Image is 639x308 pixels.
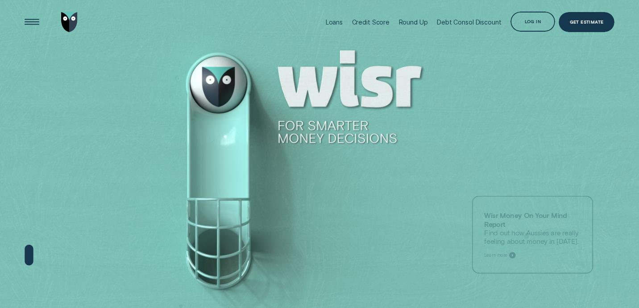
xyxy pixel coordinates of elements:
[399,18,428,26] div: Round Up
[472,196,593,273] a: Wisr Money On Your Mind ReportFind out how Aussies are really feeling about money in [DATE].Learn...
[326,18,343,26] div: Loans
[61,12,78,32] img: Wisr
[510,12,555,32] button: Log in
[437,18,501,26] div: Debt Consol Discount
[559,12,615,32] a: Get Estimate
[484,253,507,258] span: Learn more
[22,12,42,32] button: Open Menu
[484,211,567,228] strong: Wisr Money On Your Mind Report
[484,211,581,246] p: Find out how Aussies are really feeling about money in [DATE].
[352,18,390,26] div: Credit Score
